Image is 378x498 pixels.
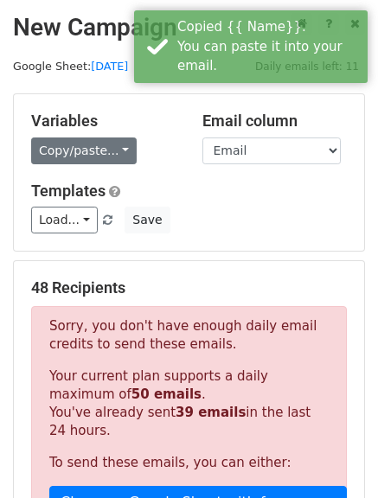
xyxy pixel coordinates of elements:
[131,386,202,402] strong: 50 emails
[49,367,329,440] p: Your current plan supports a daily maximum of . You've already sent in the last 24 hours.
[31,207,98,233] a: Load...
[49,317,329,354] p: Sorry, you don't have enough daily email credits to send these emails.
[91,60,128,73] a: [DATE]
[31,112,176,131] h5: Variables
[177,17,361,76] div: Copied {{ Name}}. You can paste it into your email.
[202,112,348,131] h5: Email column
[31,182,106,200] a: Templates
[31,137,137,164] a: Copy/paste...
[125,207,170,233] button: Save
[13,60,128,73] small: Google Sheet:
[292,415,378,498] iframe: Chat Widget
[49,454,329,472] p: To send these emails, you can either:
[31,278,347,297] h5: 48 Recipients
[13,13,365,42] h2: New Campaign
[176,405,246,420] strong: 39 emails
